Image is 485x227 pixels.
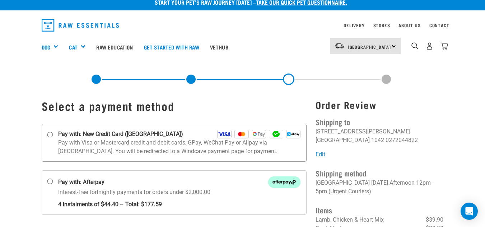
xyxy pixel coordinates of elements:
span: [GEOGRAPHIC_DATA] [348,46,391,48]
span: $39.90 [426,216,443,224]
strong: Pay with: New Credit Card ([GEOGRAPHIC_DATA]) [58,130,183,138]
span: Lamb, Chicken & Heart Mix [316,216,384,223]
img: home-icon-1@2x.png [411,42,418,49]
img: WeChat [269,130,283,138]
a: Stores [373,24,390,27]
img: Alipay [286,130,300,138]
img: home-icon@2x.png [440,42,448,50]
p: Pay with Visa or Mastercard credit and debit cards, GPay, WeChat Pay or Alipay via [GEOGRAPHIC_DA... [58,138,301,156]
li: [GEOGRAPHIC_DATA] 1042 [316,137,384,143]
div: Open Intercom Messenger [461,203,478,220]
li: 0272044822 [386,137,418,143]
h1: Select a payment method [42,99,307,112]
a: About Us [398,24,420,27]
strong: 4 instalments of $44.40 – Total: $177.59 [58,197,301,209]
a: Edit [316,151,325,158]
img: van-moving.png [335,43,344,49]
h4: Items [316,204,443,216]
a: Raw Education [91,33,138,61]
a: Vethub [205,33,234,61]
a: take our quick pet questionnaire. [256,0,347,4]
input: Pay with: Afterpay Afterpay Interest-free fortnightly payments for orders under $2,000.00 4 insta... [47,178,53,184]
h4: Shipping method [316,167,443,179]
p: Interest-free fortnightly payments for orders under $2,000.00 [58,188,301,209]
h4: Shipping to [316,116,443,127]
a: Dog [42,43,50,51]
a: Delivery [344,24,364,27]
img: user.png [426,42,433,50]
a: Cat [69,43,77,51]
a: Contact [429,24,449,27]
img: Mastercard [234,130,249,138]
img: Visa [217,130,232,138]
img: Afterpay [268,176,300,188]
strong: Pay with: Afterpay [58,178,104,186]
img: Raw Essentials Logo [42,19,119,32]
li: [STREET_ADDRESS][PERSON_NAME] [316,128,410,135]
h3: Order Review [316,99,443,110]
p: [GEOGRAPHIC_DATA] [DATE] Afternoon 12pm - 5pm (Urgent Couriers) [316,179,443,196]
img: GPay [252,130,266,138]
input: Pay with: New Credit Card ([GEOGRAPHIC_DATA]) Visa Mastercard GPay WeChat Alipay Pay with Visa or... [47,132,53,137]
nav: dropdown navigation [36,16,449,34]
a: Get started with Raw [139,33,205,61]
